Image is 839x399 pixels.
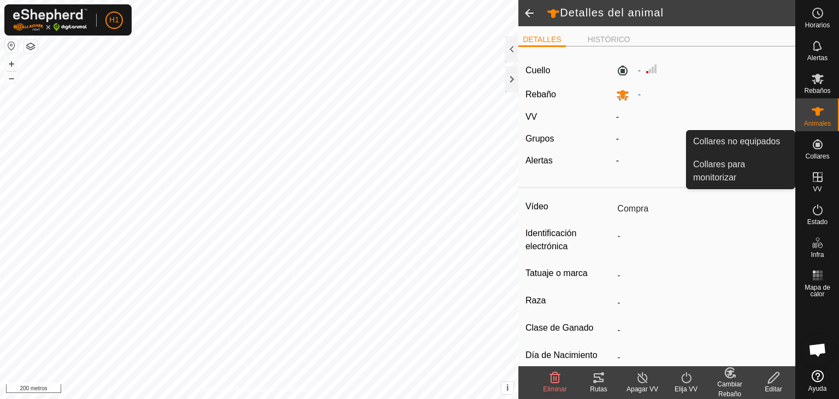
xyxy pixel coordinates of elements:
[805,152,829,160] font: Collares
[525,228,576,251] font: Identificación electrónica
[5,57,18,71] button: +
[765,385,782,393] font: Editar
[203,386,265,394] font: Política de Privacidad
[638,66,641,75] font: -
[109,15,119,24] font: H1
[5,72,18,85] button: –
[804,87,830,95] font: Rebaños
[203,385,265,395] a: Política de Privacidad
[506,383,509,392] font: i
[808,385,827,392] font: Ayuda
[616,112,619,121] font: -
[525,202,548,211] font: Vídeo
[807,218,828,226] font: Estado
[279,385,316,395] a: Contáctanos
[9,58,15,69] font: +
[525,134,554,143] font: Grupos
[638,90,641,99] font: -
[525,268,588,278] font: Tatuaje o marca
[523,35,562,44] font: DETALLES
[525,296,546,305] font: Raza
[543,385,566,393] font: Eliminar
[811,251,824,259] font: Infra
[5,39,18,52] button: Restablecer mapa
[9,72,14,84] font: –
[687,154,795,189] a: Collares para monitorizar
[13,9,87,31] img: Logotipo de Gallagher
[560,7,664,19] font: Detalles del animal
[525,323,594,332] font: Clase de Ganado
[813,185,822,193] font: VV
[805,21,830,29] font: Horarios
[525,90,556,99] font: Rebaño
[24,40,37,53] button: Capas del Mapa
[627,385,658,393] font: Apagar VV
[804,120,831,127] font: Animales
[645,62,658,75] img: Intensidad de señal
[616,156,619,165] font: -
[588,35,630,44] font: HISTÓRICO
[693,160,745,182] font: Collares para monitorizar
[687,131,795,152] a: Collares no equipados
[717,380,742,398] font: Cambiar Rebaño
[807,54,828,62] font: Alertas
[675,385,698,393] font: Elija VV
[693,137,780,146] font: Collares no equipados
[525,350,598,360] font: Día de Nacimiento
[616,134,619,143] font: -
[805,284,830,298] font: Mapa de calor
[501,382,513,394] button: i
[525,112,537,121] font: VV
[279,386,316,394] font: Contáctanos
[801,333,834,366] div: Chat abierto
[525,156,553,165] font: Alertas
[525,66,550,75] font: Cuello
[590,385,607,393] font: Rutas
[796,366,839,396] a: Ayuda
